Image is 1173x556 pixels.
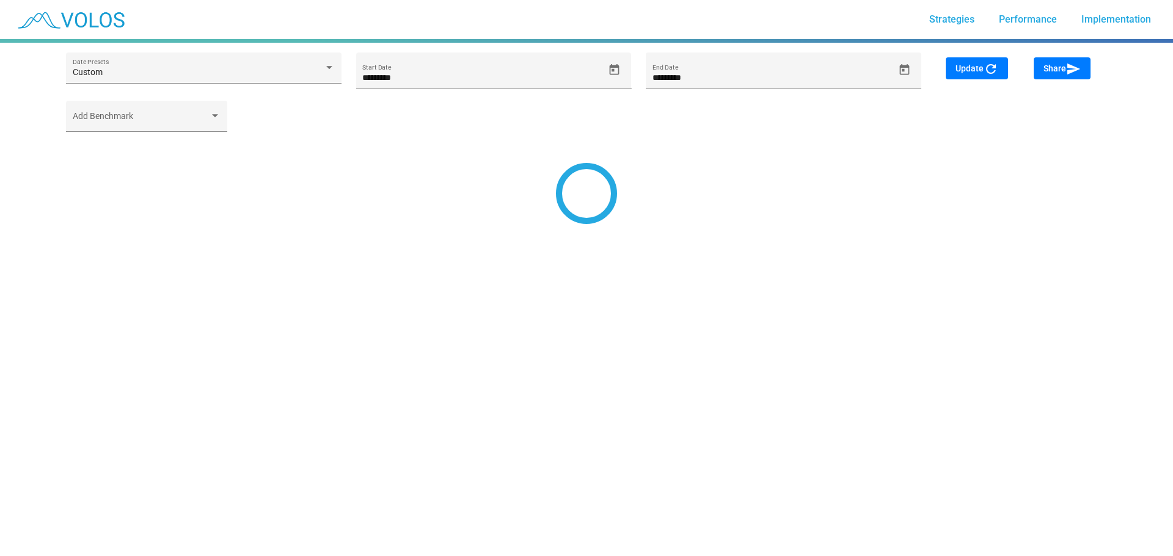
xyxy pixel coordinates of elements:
mat-icon: send [1066,62,1081,76]
button: Share [1034,57,1091,79]
button: Update [946,57,1008,79]
img: blue_transparent.png [10,4,131,35]
a: Strategies [919,9,984,31]
span: Implementation [1081,13,1151,25]
button: Open calendar [894,59,915,81]
mat-icon: refresh [984,62,998,76]
a: Implementation [1072,9,1161,31]
span: Update [956,63,998,73]
span: Performance [999,13,1057,25]
span: Share [1043,63,1081,73]
button: Open calendar [604,59,625,81]
a: Performance [989,9,1067,31]
span: Custom [73,67,103,77]
span: Strategies [929,13,974,25]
